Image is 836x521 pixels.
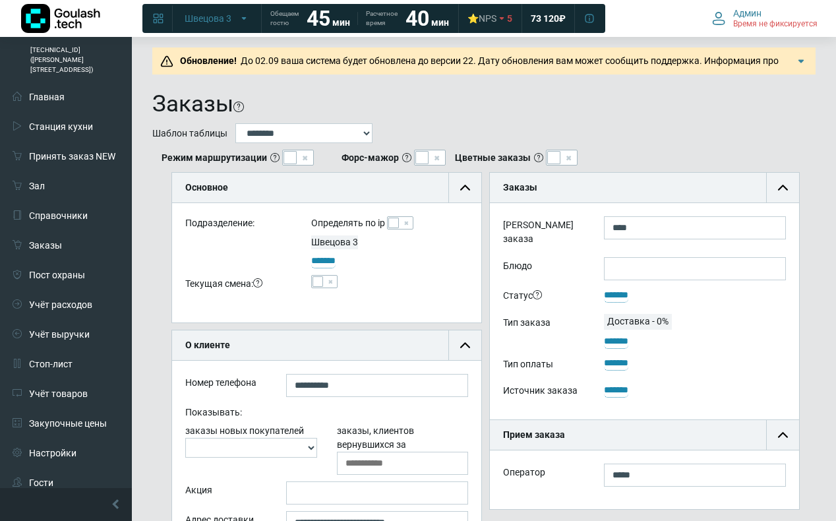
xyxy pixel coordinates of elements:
div: Статус [493,287,594,307]
span: мин [431,17,449,28]
label: Оператор [503,466,545,479]
img: collapse [778,183,788,193]
span: Доставка - 0% [604,316,672,326]
div: Номер телефона [175,374,276,397]
div: заказы, клиентов вернувшихся за [327,424,479,475]
span: 5 [507,13,512,24]
img: collapse [778,430,788,440]
div: Акция [175,481,276,505]
b: Прием заказа [503,429,565,440]
strong: 40 [405,6,429,31]
button: Админ Время не фиксируется [704,5,825,32]
div: Тип оплаты [493,355,594,375]
img: Логотип компании Goulash.tech [21,4,100,33]
span: мин [332,17,350,28]
span: Швецова 3 [311,237,358,247]
img: collapse [460,340,470,350]
span: ₽ [559,13,566,24]
h1: Заказы [152,90,233,118]
span: Расчетное время [366,9,398,28]
span: NPS [479,13,496,24]
span: 73 120 [531,13,559,24]
div: Текущая смена: [175,275,301,295]
span: До 02.09 ваша система будет обновлена до версии 22. Дату обновления вам может сообщить поддержка.... [176,55,779,80]
button: Швецова 3 [177,8,257,29]
a: Обещаем гостю 45 мин Расчетное время 40 мин [262,7,457,30]
b: Режим маршрутизации [162,151,267,165]
b: Форс-мажор [342,151,399,165]
label: [PERSON_NAME] заказа [493,216,594,251]
div: ⭐ [467,13,496,24]
div: Подразделение: [175,216,301,235]
div: заказы новых покупателей [175,424,327,475]
label: Определять по ip [311,216,385,230]
span: Швецова 3 [185,13,231,24]
span: Админ [733,7,761,19]
strong: 45 [307,6,330,31]
span: Обещаем гостю [270,9,299,28]
div: Тип заказа [493,314,594,349]
div: Источник заказа [493,382,594,402]
b: Цветные заказы [455,151,531,165]
img: Подробнее [794,55,808,68]
b: Заказы [503,182,537,193]
b: Основное [185,182,228,193]
label: Шаблон таблицы [152,127,227,140]
a: 73 120 ₽ [523,7,574,30]
img: Предупреждение [160,55,173,68]
b: Обновление! [180,55,237,66]
div: Показывать: [175,404,478,424]
span: Время не фиксируется [733,19,818,30]
img: collapse [460,183,470,193]
label: Блюдо [493,257,594,280]
b: О клиенте [185,340,230,350]
a: ⭐NPS 5 [460,7,520,30]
